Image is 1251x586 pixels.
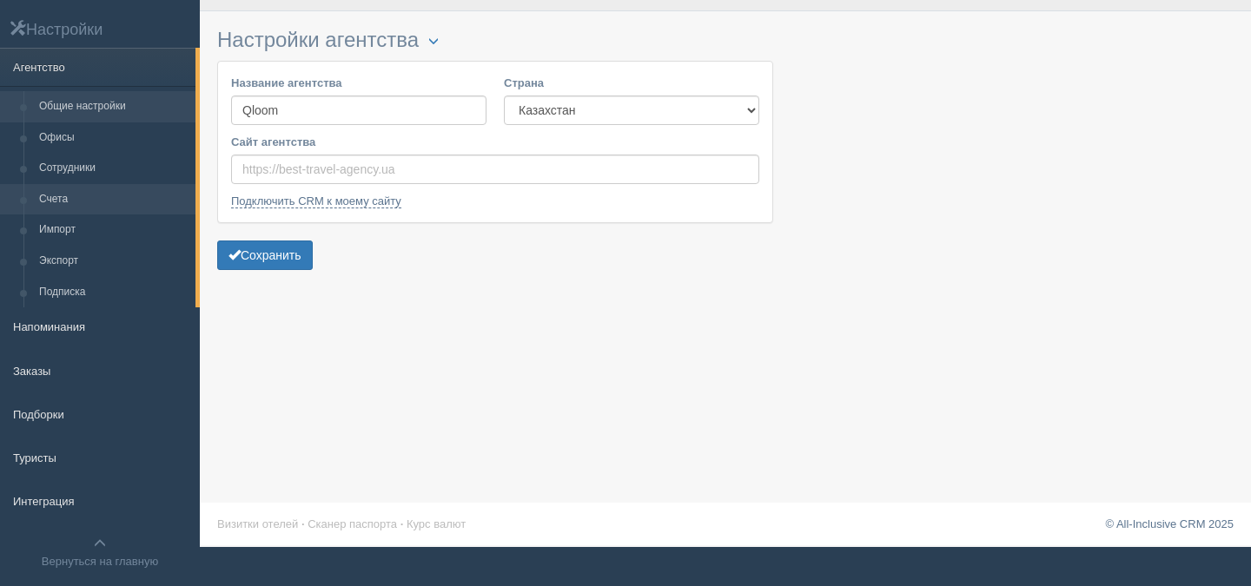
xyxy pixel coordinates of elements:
a: Визитки отелей [217,517,298,530]
a: Импорт [31,214,195,246]
span: · [301,517,305,530]
h3: Настройки агентства [217,29,773,52]
a: Офисы [31,122,195,154]
span: · [400,517,404,530]
button: Сохранить [217,240,313,270]
a: Экспорт [31,246,195,277]
a: Курс валют [407,517,466,530]
input: https://best-travel-agency.ua [231,155,759,184]
a: Сканер паспорта [308,517,397,530]
label: Страна [504,75,759,91]
a: © All-Inclusive CRM 2025 [1105,517,1234,530]
a: Подписка [31,277,195,308]
a: Счета [31,184,195,215]
a: Общие настройки [31,91,195,122]
a: Подключить CRM к моему сайту [231,194,401,208]
a: Сотрудники [31,153,195,184]
label: Сайт агентства [231,134,759,150]
label: Название агентства [231,75,486,91]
